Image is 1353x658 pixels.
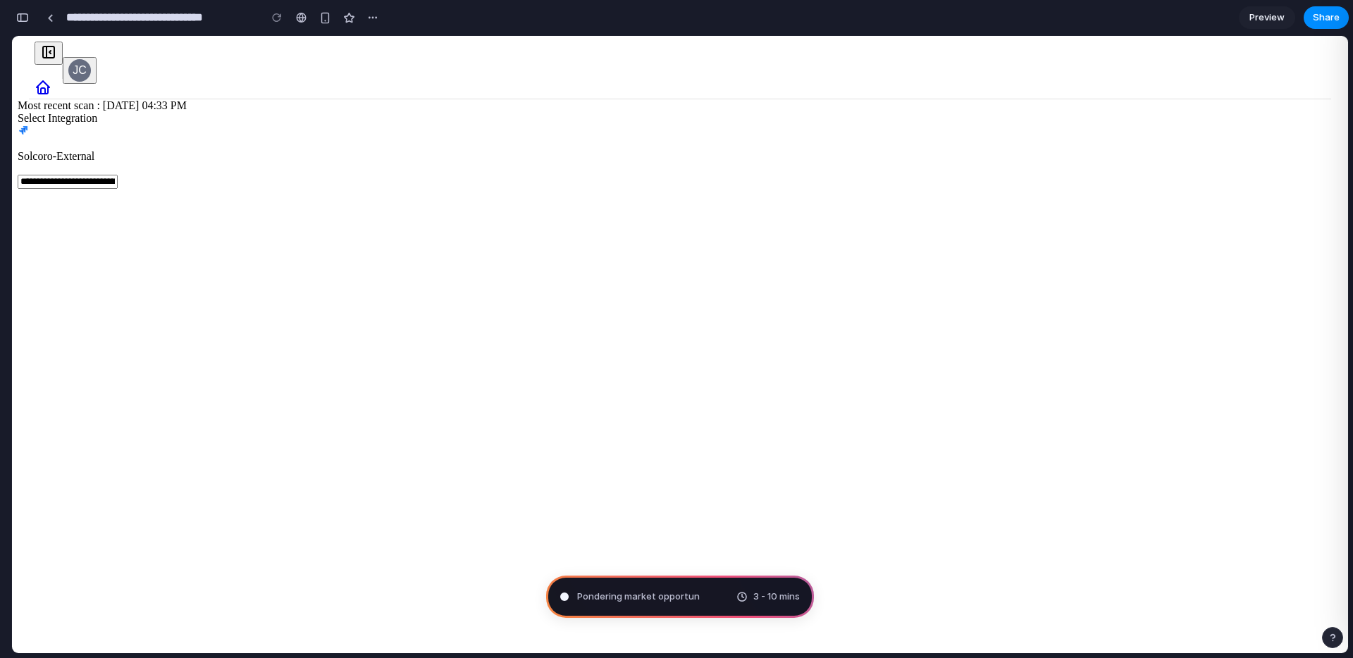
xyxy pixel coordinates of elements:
p: Solcoro-External [6,114,1330,127]
span: Share [1313,11,1340,25]
span: Most recent scan : [DATE] 04:33 PM [6,63,175,75]
div: JC [56,23,79,46]
span: Preview [1249,11,1285,25]
label: Select Integration [6,76,85,88]
span: 3 - 10 mins [753,590,800,604]
a: Preview [1239,6,1295,29]
span: Pondering market opportun [577,590,700,604]
button: Share [1304,6,1349,29]
button: JC [51,21,85,48]
img: Jira Icon [6,89,17,100]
